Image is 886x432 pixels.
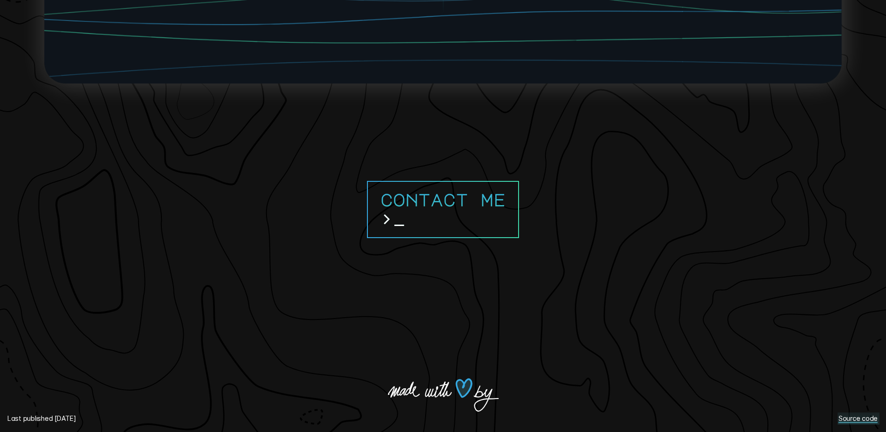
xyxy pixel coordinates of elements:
[54,414,76,422] time: [DATE]
[7,412,76,425] span: September 6, 2025 at 10:55 PM
[367,181,520,238] button: Contact me
[380,190,506,209] span: Contact me
[380,209,406,228] span: >
[387,378,500,412] svg: Made with love by: Renato Böhler
[838,412,879,425] a: Source code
